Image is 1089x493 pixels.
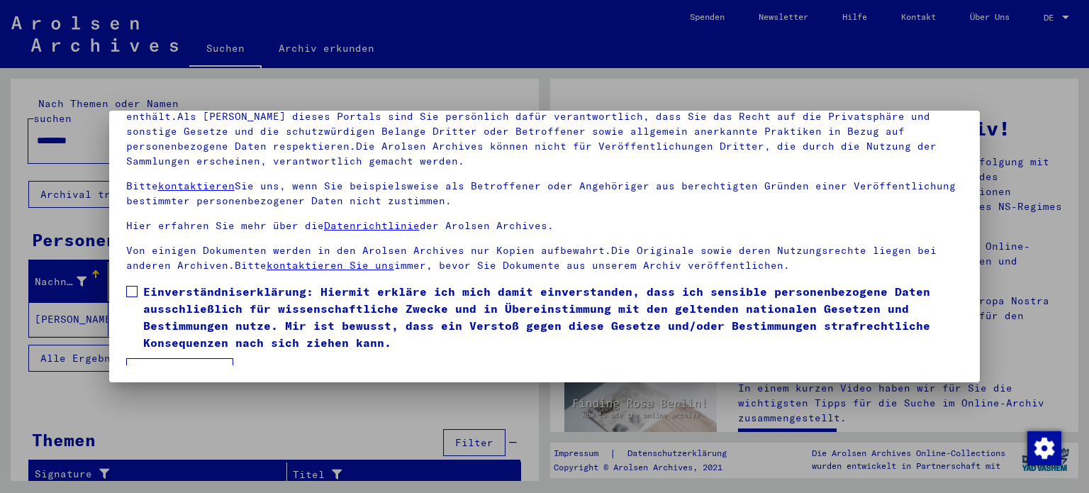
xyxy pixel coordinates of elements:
[158,179,235,192] a: kontaktieren
[126,94,964,169] p: Bitte beachten Sie, dass dieses Portal über NS - Verfolgte sensible Daten zu identifizierten oder...
[324,219,420,232] a: Datenrichtlinie
[126,218,964,233] p: Hier erfahren Sie mehr über die der Arolsen Archives.
[143,283,964,351] span: Einverständniserklärung: Hiermit erkläre ich mich damit einverstanden, dass ich sensible personen...
[1027,431,1061,465] img: Zustimmung ändern
[126,243,964,273] p: Von einigen Dokumenten werden in den Arolsen Archives nur Kopien aufbewahrt.Die Originale sowie d...
[126,358,233,385] button: Ich stimme zu
[126,179,964,209] p: Bitte Sie uns, wenn Sie beispielsweise als Betroffener oder Angehöriger aus berechtigten Gründen ...
[267,259,394,272] a: kontaktieren Sie uns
